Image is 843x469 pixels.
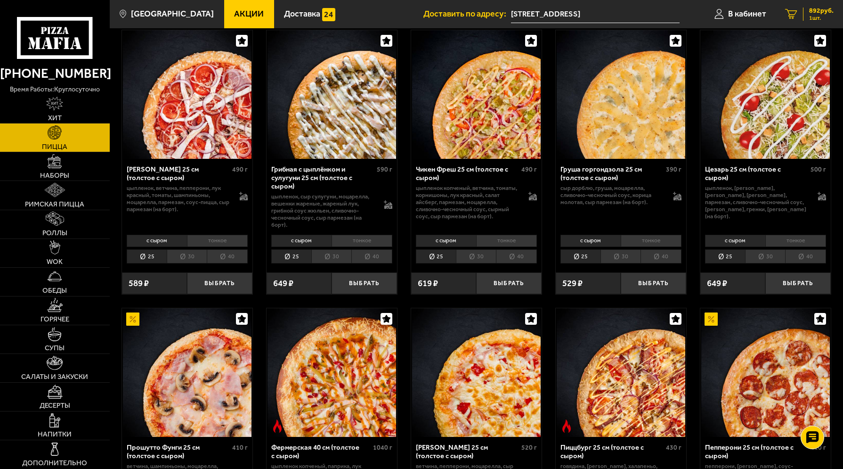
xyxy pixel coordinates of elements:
li: тонкое [621,235,681,247]
div: Фермерская 40 см (толстое с сыром) [271,444,371,461]
span: 1 шт. [809,15,834,21]
span: 649 ₽ [273,279,293,288]
div: Чикен Фреш 25 см (толстое с сыром) [416,165,519,182]
a: АкционныйПепперони 25 см (толстое с сыром) [700,308,831,437]
p: цыпленок, [PERSON_NAME], [PERSON_NAME], [PERSON_NAME], пармезан, сливочно-чесночный соус, [PERSON... [705,185,809,220]
li: с сыром [127,235,187,247]
button: Выбрать [187,272,252,294]
span: 500 г [811,165,826,173]
span: 590 г [377,165,392,173]
span: Обеды [42,287,67,294]
li: тонкое [476,235,537,247]
li: 40 [640,249,681,263]
li: с сыром [560,235,621,247]
div: [PERSON_NAME] 25 см (толстое с сыром) [127,165,230,182]
span: Салаты и закуски [21,373,88,380]
li: 40 [207,249,247,263]
span: Напитки [38,431,72,438]
input: Ваш адрес доставки [511,6,680,23]
img: Прошутто Фунги 25 см (толстое с сыром) [123,308,251,437]
img: Груша горгондзола 25 см (толстое с сыром) [557,30,685,159]
li: 25 [416,249,456,263]
li: 30 [456,249,496,263]
div: Грибная с цыплёнком и сулугуни 25 см (толстое с сыром) [271,165,374,191]
span: В кабинет [728,10,766,18]
li: 30 [311,249,351,263]
img: Акционный [705,313,718,326]
img: Петровская 25 см (толстое с сыром) [123,30,251,159]
button: Выбрать [476,272,542,294]
div: Цезарь 25 см (толстое с сыром) [705,165,808,182]
span: Десерты [40,402,70,409]
li: с сыром [271,235,332,247]
li: 40 [785,249,826,263]
span: Акции [234,10,264,18]
p: цыпленок, ветчина, пепперони, лук красный, томаты, шампиньоны, моцарелла, пармезан, соус-пицца, с... [127,185,230,213]
button: Выбрать [765,272,831,294]
span: 520 г [521,444,537,452]
img: 15daf4d41897b9f0e9f617042186c801.svg [322,8,335,21]
span: 490 г [521,165,537,173]
span: 619 ₽ [418,279,438,288]
span: Хит [48,115,62,122]
span: [GEOGRAPHIC_DATA] [131,10,214,18]
li: 40 [496,249,536,263]
div: Груша горгондзола 25 см (толстое с сыром) [560,165,664,182]
img: Фермерская 40 см (толстое с сыром) [267,308,396,437]
span: Римская пицца [25,201,84,208]
span: Доставить по адресу: [423,10,511,18]
li: 25 [705,249,745,263]
span: Супы [45,345,65,352]
a: Грибная с цыплёнком и сулугуни 25 см (толстое с сыром) [267,30,397,159]
span: Дополнительно [22,460,87,467]
img: Острое блюдо [271,420,284,433]
a: Прошутто Формаджио 25 см (толстое с сыром) [411,308,542,437]
span: 1040 г [373,444,392,452]
img: Чикен Фреш 25 см (толстое с сыром) [412,30,541,159]
span: Доставка [284,10,320,18]
a: Груша горгондзола 25 см (толстое с сыром) [556,30,686,159]
li: тонкое [765,235,826,247]
img: Грибная с цыплёнком и сулугуни 25 см (толстое с сыром) [267,30,396,159]
a: Острое блюдоПиццбург 25 см (толстое с сыром) [556,308,686,437]
li: с сыром [705,235,765,247]
a: Петровская 25 см (толстое с сыром) [122,30,252,159]
li: 40 [351,249,392,263]
div: Пиццбург 25 см (толстое с сыром) [560,444,664,461]
li: с сыром [416,235,476,247]
span: 430 г [666,444,681,452]
img: Акционный [126,313,139,326]
img: Пиццбург 25 см (толстое с сыром) [557,308,685,437]
li: 25 [560,249,600,263]
li: 25 [271,249,311,263]
div: [PERSON_NAME] 25 см (толстое с сыром) [416,444,519,461]
button: Выбрать [621,272,686,294]
li: 25 [127,249,167,263]
a: Цезарь 25 см (толстое с сыром) [700,30,831,159]
span: 390 г [666,165,681,173]
li: тонкое [332,235,392,247]
p: цыпленок копченый, ветчина, томаты, корнишоны, лук красный, салат айсберг, пармезан, моцарелла, с... [416,185,519,220]
li: 30 [167,249,207,263]
div: Прошутто Фунги 25 см (толстое с сыром) [127,444,230,461]
span: проспект Крузенштерна, 4 [511,6,680,23]
li: 30 [600,249,640,263]
span: 529 ₽ [562,279,583,288]
span: WOK [47,258,63,265]
span: Роллы [42,230,67,237]
li: тонкое [187,235,248,247]
img: Пепперони 25 см (толстое с сыром) [701,308,830,437]
span: 649 ₽ [707,279,727,288]
span: 410 г [232,444,248,452]
p: цыпленок, сыр сулугуни, моцарелла, вешенки жареные, жареный лук, грибной соус Жюльен, сливочно-че... [271,193,375,229]
span: 892 руб. [809,8,834,14]
a: АкционныйПрошутто Фунги 25 см (толстое с сыром) [122,308,252,437]
a: Чикен Фреш 25 см (толстое с сыром) [411,30,542,159]
img: Цезарь 25 см (толстое с сыром) [701,30,830,159]
div: Пепперони 25 см (толстое с сыром) [705,444,808,461]
span: 589 ₽ [129,279,149,288]
p: сыр дорблю, груша, моцарелла, сливочно-чесночный соус, корица молотая, сыр пармезан (на борт). [560,185,664,206]
img: Острое блюдо [560,420,573,433]
li: 30 [745,249,785,263]
span: 490 г [232,165,248,173]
